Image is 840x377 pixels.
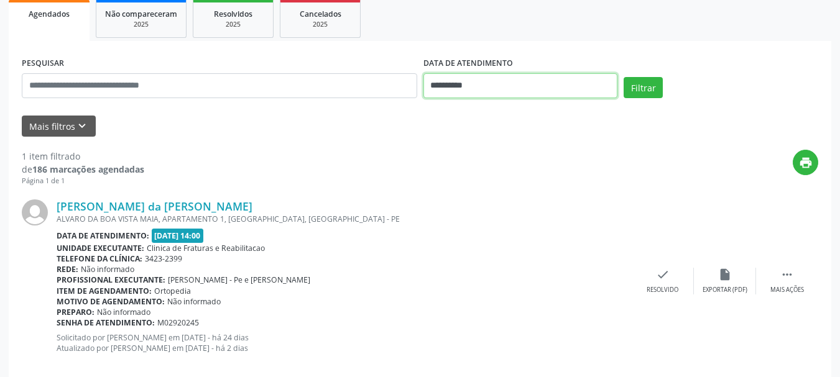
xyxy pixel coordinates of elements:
b: Profissional executante: [57,275,165,285]
span: [PERSON_NAME] - Pe e [PERSON_NAME] [168,275,310,285]
i:  [780,268,794,281]
span: M02920245 [157,317,199,328]
img: img [22,199,48,225]
span: [DATE] 14:00 [152,229,204,243]
span: Clinica de Fraturas e Reabilitacao [147,243,265,253]
div: Mais ações [770,286,804,294]
i: insert_drive_file [718,268,732,281]
span: Cancelados [300,9,341,19]
div: 2025 [202,20,264,29]
label: PESQUISAR [22,54,64,73]
div: de [22,163,144,176]
span: Resolvidos [214,9,252,19]
div: 2025 [105,20,177,29]
b: Senha de atendimento: [57,317,155,328]
div: Página 1 de 1 [22,176,144,186]
div: ALVARO DA BOA VISTA MAIA, APARTAMENTO 1, [GEOGRAPHIC_DATA], [GEOGRAPHIC_DATA] - PE [57,214,632,224]
button: print [793,150,818,175]
b: Data de atendimento: [57,230,149,241]
button: Mais filtroskeyboard_arrow_down [22,116,96,137]
span: 3423-2399 [145,253,182,264]
div: 2025 [289,20,351,29]
strong: 186 marcações agendadas [32,163,144,175]
a: [PERSON_NAME] da [PERSON_NAME] [57,199,252,213]
i: print [799,156,813,170]
span: Não informado [97,307,150,317]
span: Não informado [81,264,134,275]
span: Agendados [29,9,70,19]
span: Não informado [167,296,221,307]
button: Filtrar [624,77,663,98]
span: Ortopedia [154,286,191,296]
p: Solicitado por [PERSON_NAME] em [DATE] - há 24 dias Atualizado por [PERSON_NAME] em [DATE] - há 2... [57,332,632,353]
b: Unidade executante: [57,243,144,253]
b: Item de agendamento: [57,286,152,296]
div: Resolvido [647,286,678,294]
b: Preparo: [57,307,95,317]
b: Motivo de agendamento: [57,296,165,307]
b: Rede: [57,264,78,275]
div: Exportar (PDF) [703,286,747,294]
label: DATA DE ATENDIMENTO [423,54,513,73]
i: keyboard_arrow_down [75,119,89,133]
span: Não compareceram [105,9,177,19]
div: 1 item filtrado [22,150,144,163]
i: check [656,268,670,281]
b: Telefone da clínica: [57,253,142,264]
